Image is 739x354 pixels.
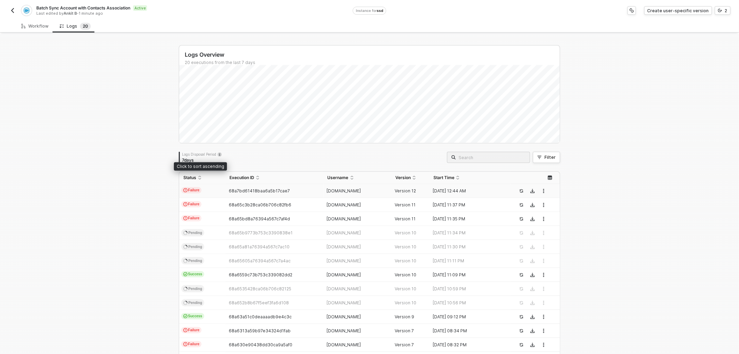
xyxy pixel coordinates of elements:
span: ssd [377,8,383,13]
div: 20 executions from the last 7 days [185,60,560,65]
span: 68a6535428ca06b706c82125 [229,286,291,291]
div: [DATE] 11:11 PM [429,258,505,264]
span: Version 12 [395,188,416,193]
span: 68a6559c73b753c339082dd2 [229,272,292,277]
span: 2 [83,23,85,29]
span: icon-success-page [519,329,524,333]
span: [DOMAIN_NAME] [327,244,361,249]
span: icon-spinner [183,286,188,291]
div: [DATE] 08:34 PM [429,328,505,334]
span: 68a630e90438dd30ca9a5af0 [229,342,292,347]
span: icon-success-page [519,343,524,347]
th: Version [391,172,429,184]
span: Version 10 [395,286,416,291]
div: 2 [725,8,727,14]
span: icon-exclamation [183,328,188,332]
sup: 20 [80,23,91,30]
span: 68a7bd61418baa6a5b17cae7 [229,188,290,193]
span: Version 11 [395,202,416,207]
span: icon-exclamation [183,216,188,220]
div: [DATE] 10:56 PM [429,300,505,306]
span: 68a652b8b67f5eef3fa6d108 [229,300,289,305]
span: Start Time [433,175,454,180]
div: [DATE] 11:35 PM [429,216,505,222]
span: icon-spinner [183,258,188,263]
span: icon-exclamation [183,342,188,346]
div: [DATE] 11:34 PM [429,230,505,236]
span: [DOMAIN_NAME] [327,258,361,263]
span: Ankit B [64,11,77,16]
img: integration-icon [23,7,29,14]
span: Instance for [356,8,377,13]
span: Pending [181,243,204,251]
div: Click to sort ascending [174,162,227,171]
span: icon-download [531,315,535,319]
div: [DATE] 12:44 AM [429,188,505,194]
span: Status [183,175,196,180]
span: Version [395,175,411,180]
span: Version 10 [395,244,416,249]
span: icon-download [531,329,535,333]
span: Pending [181,257,204,265]
input: Search [459,154,526,161]
span: Failure [181,341,202,347]
span: Batch Sync Account with Contacts Association [36,5,130,11]
div: [DATE] 10:59 PM [429,286,505,292]
div: [DATE] 11:09 PM [429,272,505,278]
span: Version 7 [395,328,414,333]
button: Create user-specific version [644,6,712,15]
button: 2 [715,6,731,15]
span: icon-success-page [519,217,524,221]
span: Version 10 [395,272,416,277]
span: icon-success-page [519,203,524,207]
span: [DOMAIN_NAME] [327,216,361,221]
span: [DOMAIN_NAME] [327,328,361,333]
span: icon-spinner [183,300,188,305]
span: [DOMAIN_NAME] [327,202,361,207]
img: back [10,8,15,13]
span: Execution ID [229,175,254,180]
div: [DATE] 11:30 PM [429,244,505,250]
span: icon-download [531,273,535,277]
span: [DOMAIN_NAME] [327,272,361,277]
span: icon-download [531,343,535,347]
span: icon-cards [183,272,188,276]
div: [DATE] 11:37 PM [429,202,505,208]
span: [DOMAIN_NAME] [327,342,361,347]
span: [DOMAIN_NAME] [327,300,361,305]
button: back [8,6,17,15]
span: Version 10 [395,230,416,235]
span: Pending [181,229,204,237]
span: 68a65bd8a76394a567c7af4d [229,216,290,221]
span: icon-success-page [519,189,524,193]
span: icon-download [531,203,535,207]
div: Logs Disposal Period [182,152,222,157]
span: Failure [181,201,202,207]
span: [DOMAIN_NAME] [327,314,361,319]
th: Execution ID [225,172,323,184]
span: 68a63a51c0deaaaadb9e4c3c [229,314,292,319]
div: 7 days [182,157,222,163]
span: icon-exclamation [183,202,188,206]
span: icon-cards [183,314,188,318]
span: icon-spinner [183,230,188,235]
span: Version 11 [395,216,416,221]
span: Failure [181,327,202,333]
div: Last edited by - 1 minute ago [36,11,352,16]
span: icon-download [531,217,535,221]
span: Username [328,175,349,180]
span: icon-success-page [519,315,524,319]
span: 68a65c3b28ca06b706c82fb6 [229,202,291,207]
span: Success [181,271,205,277]
th: Start Time [429,172,511,184]
span: 68a6313a59b97e34324d1fab [229,328,291,333]
span: Pending [181,285,204,293]
div: Filter [544,155,556,160]
span: Version 9 [395,314,414,319]
span: icon-download [531,189,535,193]
span: Version 7 [395,342,414,347]
span: Active [133,5,147,11]
div: [DATE] 08:32 PM [429,342,505,348]
span: icon-table [548,176,552,180]
th: Username [323,172,392,184]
